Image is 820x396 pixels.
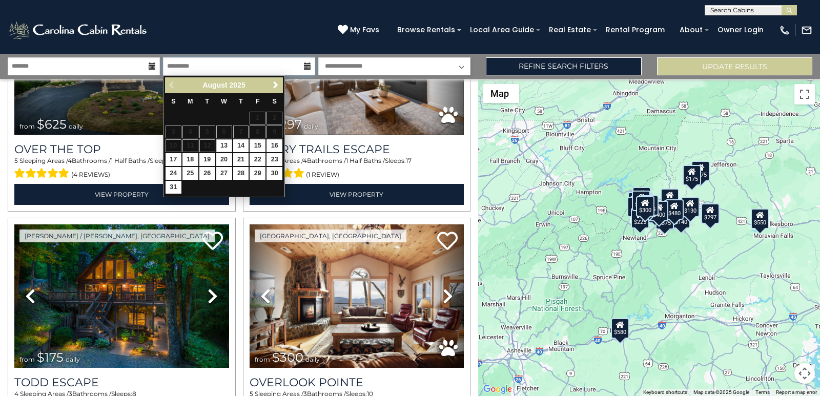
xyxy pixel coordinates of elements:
[19,122,35,130] span: from
[19,230,215,242] a: [PERSON_NAME] / [PERSON_NAME], [GEOGRAPHIC_DATA]
[199,167,215,180] a: 26
[272,117,302,132] span: $297
[635,196,654,217] div: $300
[255,230,406,242] a: [GEOGRAPHIC_DATA], [GEOGRAPHIC_DATA]
[631,208,649,228] div: $225
[37,350,64,365] span: $175
[751,208,769,228] div: $550
[266,153,282,166] a: 23
[486,57,641,75] a: Refine Search Filters
[188,98,193,105] span: Monday
[801,25,812,36] img: mail-regular-white.png
[66,356,80,363] span: daily
[483,84,519,103] button: Change map style
[701,203,720,224] div: $297
[68,157,72,164] span: 4
[14,157,18,164] span: 5
[640,195,658,216] div: $625
[256,98,260,105] span: Friday
[166,167,181,180] a: 24
[643,389,687,396] button: Keyboard shortcuts
[233,153,249,166] a: 21
[490,88,509,99] span: Map
[166,181,181,194] a: 31
[755,389,770,395] a: Terms
[239,98,243,105] span: Thursday
[338,25,382,36] a: My Favs
[465,22,539,38] a: Local Area Guide
[14,156,229,181] div: Sleeping Areas / Bathrooms / Sleeps:
[392,22,460,38] a: Browse Rentals
[233,167,249,180] a: 28
[266,139,282,152] a: 16
[406,157,412,164] span: 17
[269,79,282,92] a: Next
[611,318,629,338] div: $580
[250,167,265,180] a: 29
[273,98,277,105] span: Saturday
[14,184,229,205] a: View Property
[691,160,710,181] div: $175
[71,168,110,181] span: (4 reviews)
[437,231,458,253] a: Add to favorites
[69,122,83,130] span: daily
[266,167,282,180] a: 30
[14,142,229,156] a: Over The Top
[202,81,227,89] span: August
[14,376,229,389] a: Todd Escape
[481,383,515,396] a: Open this area in Google Maps (opens a new window)
[250,153,265,166] a: 22
[19,356,35,363] span: from
[681,197,700,217] div: $130
[481,383,515,396] img: Google
[272,81,280,89] span: Next
[346,157,385,164] span: 1 Half Baths /
[671,207,690,228] div: $140
[205,98,209,105] span: Tuesday
[650,200,668,221] div: $400
[255,356,270,363] span: from
[199,153,215,166] a: 19
[674,22,708,38] a: About
[627,196,646,217] div: $230
[712,22,769,38] a: Owner Login
[216,153,232,166] a: 20
[8,20,150,40] img: White-1-2.png
[655,209,674,229] div: $375
[631,190,650,211] div: $425
[250,376,464,389] a: Overlook Pointe
[182,167,198,180] a: 25
[221,98,227,105] span: Wednesday
[660,189,679,209] div: $349
[250,224,464,368] img: thumbnail_163477009.jpeg
[601,22,670,38] a: Rental Program
[306,168,339,181] span: (1 review)
[794,363,815,384] button: Map camera controls
[632,186,650,207] div: $125
[693,389,749,395] span: Map data ©2025 Google
[250,156,464,181] div: Sleeping Areas / Bathrooms / Sleeps:
[111,157,150,164] span: 1 Half Baths /
[14,224,229,368] img: thumbnail_168627805.jpeg
[250,184,464,205] a: View Property
[250,142,464,156] a: Luxury Trails Escape
[202,231,223,253] a: Add to favorites
[37,117,67,132] span: $625
[250,139,265,152] a: 15
[171,98,175,105] span: Sunday
[166,153,181,166] a: 17
[776,389,817,395] a: Report a map error
[657,57,812,75] button: Update Results
[182,153,198,166] a: 18
[665,199,684,219] div: $480
[303,157,307,164] span: 4
[683,165,701,185] div: $175
[779,25,790,36] img: phone-regular-white.png
[272,350,303,365] span: $300
[305,356,320,363] span: daily
[216,139,232,152] a: 13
